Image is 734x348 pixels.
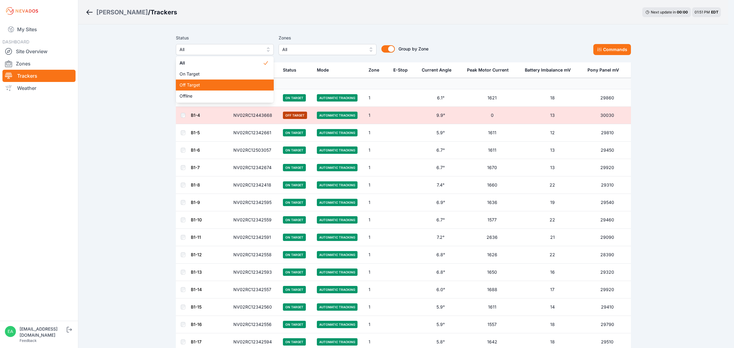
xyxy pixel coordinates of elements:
span: All [180,46,261,53]
span: All [180,60,263,66]
div: All [176,56,274,103]
span: Offline [180,93,263,99]
span: On Target [180,71,263,77]
span: Off Target [180,82,263,88]
button: All [176,44,274,55]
